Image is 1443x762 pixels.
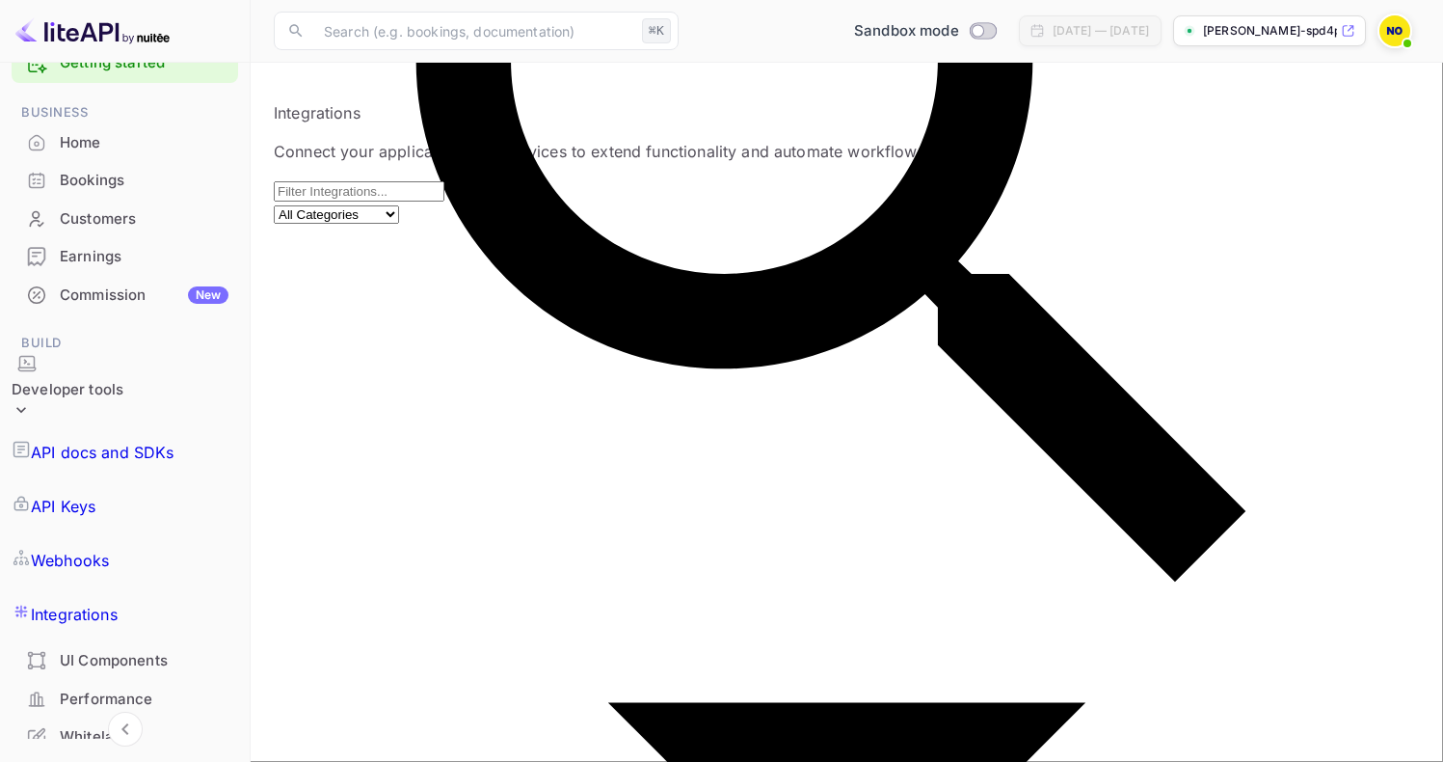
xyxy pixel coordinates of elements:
a: Home [12,124,238,160]
div: Customers [12,201,238,238]
img: Nils Osterberg [1379,15,1410,46]
div: Commission [60,285,228,307]
div: Earnings [12,238,238,276]
div: UI Components [12,642,238,680]
a: API docs and SDKs [12,425,238,479]
a: CommissionNew [12,277,238,313]
div: Developer tools [12,379,123,401]
a: API Keys [12,479,238,533]
div: New [188,286,228,304]
a: Earnings [12,238,238,274]
p: API docs and SDKs [31,441,174,464]
div: Bookings [12,162,238,200]
div: Home [60,132,228,154]
p: API Keys [31,495,95,518]
a: Integrations [12,587,238,641]
div: Whitelabel [12,719,238,756]
a: Whitelabel [12,719,238,754]
div: ⌘K [642,18,671,43]
a: Webhooks [12,533,238,587]
div: Whitelabel [60,726,228,748]
a: UI Components [12,642,238,678]
a: Bookings [12,162,238,198]
div: Earnings [60,246,228,268]
div: [DATE] — [DATE] [1053,22,1149,40]
div: Home [12,124,238,162]
p: Integrations [31,603,118,626]
div: Bookings [60,170,228,192]
p: Webhooks [31,549,109,572]
div: Customers [60,208,228,231]
div: UI Components [60,650,228,672]
div: Performance [60,689,228,711]
img: LiteAPI logo [15,15,170,46]
div: Switch to Production mode [846,20,1003,42]
div: Performance [12,681,238,719]
div: Developer tools [12,354,123,426]
button: Collapse navigation [108,712,143,747]
div: CommissionNew [12,277,238,314]
a: Getting started [60,52,228,74]
span: Sandbox mode [854,20,959,42]
span: Business [12,102,238,123]
a: Performance [12,681,238,717]
a: Customers [12,201,238,236]
p: [PERSON_NAME]-spd4p.n... [1203,22,1337,40]
input: Search (e.g. bookings, documentation) [312,12,634,50]
span: Build [12,333,238,354]
div: Getting started [12,43,238,83]
input: Filter Integrations... [274,181,444,202]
